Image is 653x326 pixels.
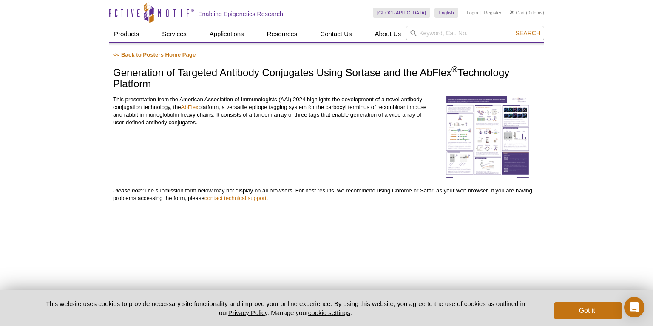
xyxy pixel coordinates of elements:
a: English [434,8,458,18]
a: Cart [510,10,525,16]
p: The submission form below may not display on all browsers. For best results, we recommend using C... [113,187,540,202]
h2: Enabling Epigenetics Research [198,10,283,18]
a: Services [157,26,192,42]
a: Login [467,10,478,16]
p: This presentation from the American Association of Immunologists (AAI) 2024 highlights the develo... [113,96,429,126]
a: Resources [262,26,303,42]
a: Contact Us [315,26,357,42]
a: About Us [370,26,406,42]
a: Register [484,10,501,16]
input: Keyword, Cat. No. [406,26,544,40]
a: contact technical support [204,195,267,201]
img: Generation of Targeted Antibody Conjugates Using Sortase and the AbFlex Technology Platform [445,96,530,178]
a: << Back to Posters Home Page [113,51,196,58]
a: Products [109,26,144,42]
button: Search [513,29,543,37]
img: Your Cart [510,10,514,14]
em: Please note: [113,187,144,194]
a: Applications [204,26,249,42]
button: Got it! [554,302,622,319]
span: Search [516,30,540,37]
li: (0 items) [510,8,544,18]
li: | [480,8,482,18]
a: [GEOGRAPHIC_DATA] [373,8,430,18]
div: Open Intercom Messenger [624,297,644,317]
sup: ® [451,65,458,74]
h1: Generation of Targeted Antibody Conjugates Using Sortase and the AbFlex Technology Platform [113,67,540,91]
a: AbFlex [181,104,199,110]
button: cookie settings [308,309,350,316]
a: Privacy Policy [228,309,267,316]
p: This website uses cookies to provide necessary site functionality and improve your online experie... [31,299,540,317]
